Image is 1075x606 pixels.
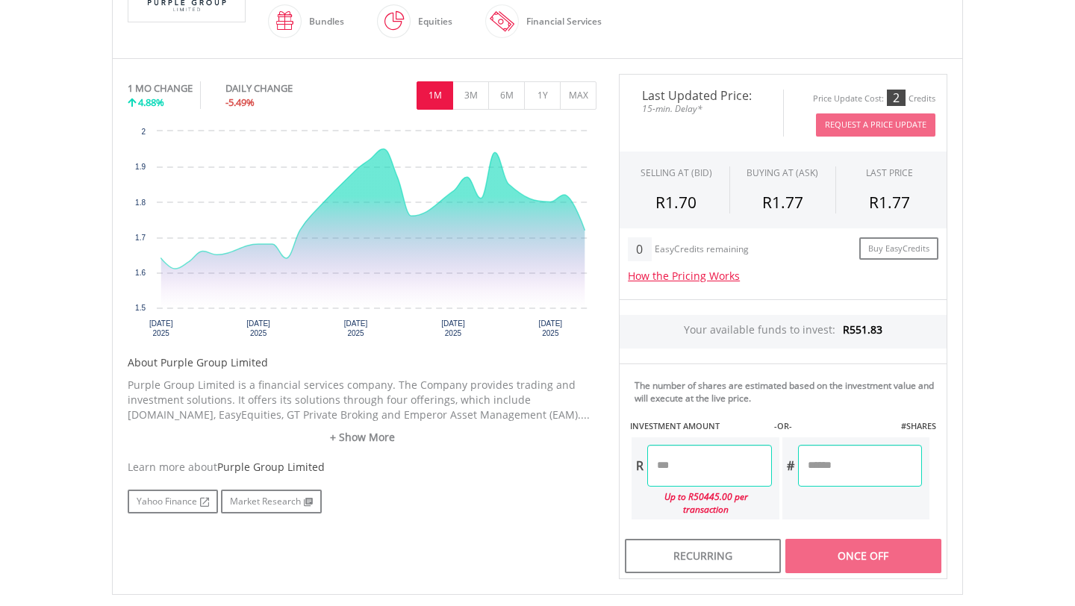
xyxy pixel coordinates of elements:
div: Up to R50445.00 per transaction [632,487,772,519]
button: 1Y [524,81,561,110]
text: [DATE] 2025 [441,319,465,337]
div: Recurring [625,539,781,573]
svg: Interactive chart [128,124,596,348]
a: Buy EasyCredits [859,237,938,260]
div: 1 MO CHANGE [128,81,193,96]
text: 1.8 [135,199,146,207]
text: 1.5 [135,304,146,312]
div: # [782,445,798,487]
span: R1.77 [762,192,803,213]
label: -OR- [774,420,792,432]
button: 6M [488,81,525,110]
span: BUYING AT (ASK) [747,166,818,179]
span: R1.77 [869,192,910,213]
text: 1.9 [135,163,146,171]
text: 1.6 [135,269,146,277]
button: 3M [452,81,489,110]
span: R1.70 [655,192,697,213]
div: LAST PRICE [866,166,913,179]
text: 1.7 [135,234,146,242]
button: 1M [417,81,453,110]
span: Last Updated Price: [631,90,772,101]
div: Credits [909,93,935,104]
label: INVESTMENT AMOUNT [630,420,720,432]
div: Your available funds to invest: [620,315,947,349]
span: 15-min. Delay* [631,101,772,116]
div: Equities [411,4,452,40]
div: Once Off [785,539,941,573]
h5: About Purple Group Limited [128,355,596,370]
div: EasyCredits remaining [655,244,749,257]
span: -5.49% [225,96,255,109]
span: 4.88% [138,96,164,109]
div: SELLING AT (BID) [641,166,712,179]
span: Purple Group Limited [217,460,325,474]
div: The number of shares are estimated based on the investment value and will execute at the live price. [635,379,941,404]
text: [DATE] 2025 [344,319,368,337]
div: Learn more about [128,460,596,475]
text: [DATE] 2025 [539,319,563,337]
div: Bundles [302,4,344,40]
label: #SHARES [901,420,936,432]
div: 2 [887,90,906,106]
button: MAX [560,81,596,110]
a: How the Pricing Works [628,269,740,283]
div: Chart. Highcharts interactive chart. [128,124,596,348]
text: [DATE] 2025 [149,319,173,337]
div: Financial Services [519,4,602,40]
button: Request A Price Update [816,113,935,137]
p: Purple Group Limited is a financial services company. The Company provides trading and investment... [128,378,596,422]
div: Price Update Cost: [813,93,884,104]
div: R [632,445,647,487]
text: 2 [141,128,146,136]
span: R551.83 [843,322,882,337]
div: DAILY CHANGE [225,81,343,96]
div: 0 [628,237,651,261]
a: + Show More [128,430,596,445]
text: [DATE] 2025 [246,319,270,337]
a: Market Research [221,490,322,513]
a: Yahoo Finance [128,490,218,513]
